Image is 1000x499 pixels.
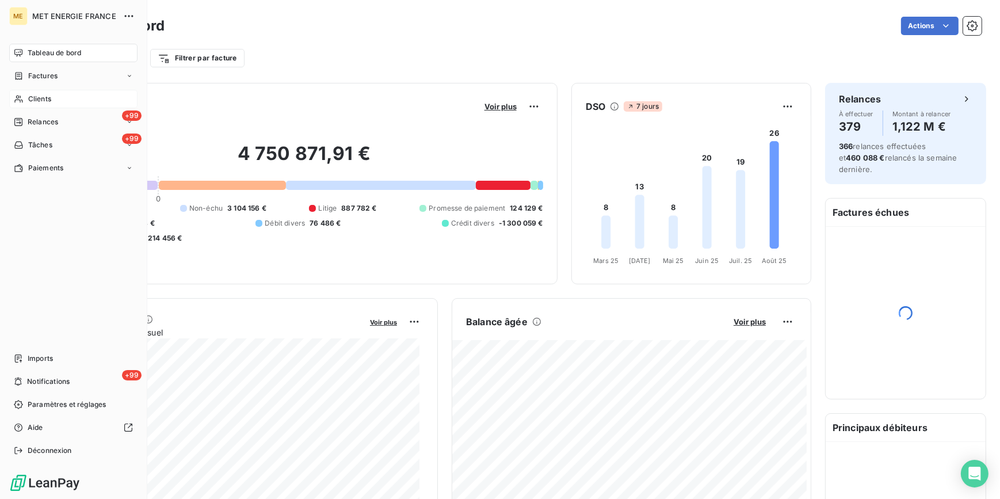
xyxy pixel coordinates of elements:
span: Imports [28,353,53,364]
span: Tâches [28,140,52,150]
h6: Balance âgée [466,315,528,329]
span: Aide [28,422,43,433]
a: Factures [9,67,138,85]
span: 0 [156,194,161,203]
span: 7 jours [624,101,662,112]
div: ME [9,7,28,25]
tspan: Juin 25 [695,257,719,265]
span: Voir plus [370,318,397,326]
span: 460 088 € [846,153,884,162]
h6: Factures échues [826,199,986,226]
span: Voir plus [484,102,517,111]
tspan: Juil. 25 [729,257,752,265]
a: Clients [9,90,138,108]
h6: Principaux débiteurs [826,414,986,441]
button: Filtrer par facture [150,49,245,67]
a: Tableau de bord [9,44,138,62]
span: Relances [28,117,58,127]
span: 366 [839,142,853,151]
span: Crédit divers [451,218,494,228]
span: 76 486 € [310,218,341,228]
a: Aide [9,418,138,437]
h6: Relances [839,92,881,106]
span: 124 129 € [510,203,543,214]
span: MET ENERGIE FRANCE [32,12,116,21]
span: -214 456 € [144,233,182,243]
span: Non-échu [189,203,223,214]
span: Paiements [28,163,63,173]
a: +99Relances [9,113,138,131]
span: +99 [122,111,142,121]
button: Voir plus [730,317,769,327]
h6: DSO [586,100,605,113]
h4: 1,122 M € [892,117,951,136]
img: Logo LeanPay [9,474,81,492]
span: Tableau de bord [28,48,81,58]
tspan: Août 25 [761,257,787,265]
a: Paiements [9,159,138,177]
span: Débit divers [265,218,305,228]
span: relances effectuées et relancés la semaine dernière. [839,142,957,174]
a: Imports [9,349,138,368]
span: Paramètres et réglages [28,399,106,410]
button: Voir plus [481,101,520,112]
span: +99 [122,134,142,144]
a: +99Tâches [9,136,138,154]
span: Voir plus [734,317,766,326]
span: 887 782 € [341,203,376,214]
div: Open Intercom Messenger [961,460,988,487]
span: Clients [28,94,51,104]
tspan: Mai 25 [662,257,684,265]
span: À effectuer [839,111,873,117]
span: 3 104 156 € [227,203,266,214]
span: Factures [28,71,58,81]
a: Paramètres et réglages [9,395,138,414]
span: -1 300 059 € [499,218,543,228]
tspan: Mars 25 [593,257,619,265]
h4: 379 [839,117,873,136]
span: Chiffre d'affaires mensuel [65,326,362,338]
span: Litige [318,203,337,214]
span: Montant à relancer [892,111,951,117]
button: Voir plus [367,317,400,327]
span: Notifications [27,376,70,387]
span: Déconnexion [28,445,72,456]
tspan: [DATE] [628,257,650,265]
button: Actions [901,17,959,35]
span: Promesse de paiement [429,203,505,214]
h2: 4 750 871,91 € [65,142,543,177]
span: +99 [122,370,142,380]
